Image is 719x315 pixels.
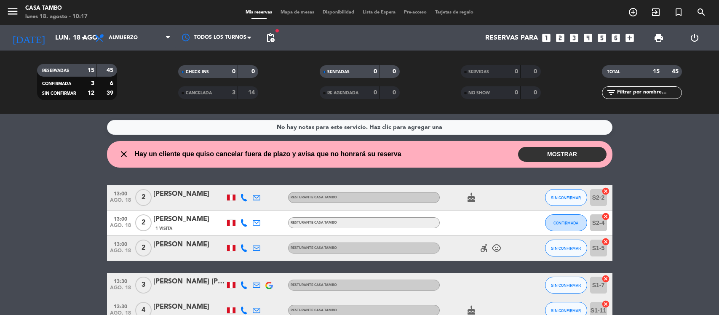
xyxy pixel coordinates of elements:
div: No hay notas para este servicio. Haz clic para agregar una [277,123,442,132]
div: [PERSON_NAME] [153,239,225,250]
i: cancel [601,212,610,221]
strong: 3 [232,90,235,96]
span: Resturante Casa Tambo [291,309,337,312]
span: Resturante Casa Tambo [291,283,337,287]
span: 13:30 [110,301,131,311]
span: Almuerzo [109,35,138,41]
span: SIN CONFIRMAR [42,91,76,96]
button: menu [6,5,19,21]
span: fiber_manual_record [275,28,280,33]
i: child_care [492,243,502,253]
strong: 0 [515,69,518,75]
img: google-logo.png [265,282,273,289]
span: Tarjetas de regalo [431,10,478,15]
span: SERVIDAS [468,70,489,74]
span: CONFIRMADA [42,82,71,86]
span: 1 Visita [155,225,172,232]
strong: 0 [515,90,518,96]
strong: 0 [232,69,235,75]
i: looks_4 [583,32,593,43]
span: Lista de Espera [358,10,400,15]
button: SIN CONFIRMAR [545,277,587,294]
i: exit_to_app [651,7,661,17]
i: menu [6,5,19,18]
strong: 0 [534,90,539,96]
span: RESERVADAS [42,69,69,73]
span: 13:00 [110,188,131,198]
strong: 15 [653,69,660,75]
span: Mis reservas [241,10,276,15]
span: ago. 18 [110,198,131,207]
span: SENTADAS [327,70,350,74]
strong: 0 [251,69,257,75]
span: 13:30 [110,276,131,286]
strong: 6 [110,80,115,86]
strong: 39 [107,90,115,96]
i: [DATE] [6,29,51,47]
i: looks_one [541,32,552,43]
button: SIN CONFIRMAR [545,240,587,256]
span: print [654,33,664,43]
div: [PERSON_NAME] [153,214,225,225]
span: 2 [135,240,152,256]
span: CANCELADA [186,91,212,95]
button: MOSTRAR [518,147,607,162]
div: Casa Tambo [25,4,88,13]
input: Filtrar por nombre... [616,88,682,97]
button: SIN CONFIRMAR [545,189,587,206]
span: SIN CONFIRMAR [551,283,581,288]
span: Resturante Casa Tambo [291,221,337,224]
span: ago. 18 [110,248,131,258]
span: SIN CONFIRMAR [551,308,581,313]
div: [PERSON_NAME] [153,189,225,200]
span: CONFIRMADA [553,221,578,225]
i: looks_3 [569,32,580,43]
i: cancel [601,300,610,308]
span: 2 [135,189,152,206]
div: lunes 18. agosto - 10:17 [25,13,88,21]
i: looks_two [555,32,566,43]
strong: 12 [88,90,94,96]
i: looks_5 [596,32,607,43]
span: TOTAL [607,70,620,74]
strong: 14 [248,90,257,96]
div: [PERSON_NAME] [153,302,225,312]
strong: 0 [374,90,377,96]
span: Reservas para [485,34,538,42]
div: [PERSON_NAME] [PERSON_NAME] [153,276,225,287]
i: add_circle_outline [628,7,638,17]
i: power_settings_new [690,33,700,43]
span: pending_actions [265,33,275,43]
i: cancel [601,238,610,246]
strong: 45 [107,67,115,73]
span: 13:00 [110,239,131,248]
span: Disponibilidad [318,10,358,15]
i: search [696,7,706,17]
span: ago. 18 [110,223,131,232]
i: cancel [601,275,610,283]
span: Hay un cliente que quiso cancelar fuera de plazo y avisa que no honrará su reserva [135,149,401,160]
i: close [119,149,129,159]
i: accessible_forward [479,243,489,253]
strong: 45 [672,69,680,75]
span: Resturante Casa Tambo [291,196,337,199]
span: Resturante Casa Tambo [291,246,337,250]
strong: 0 [374,69,377,75]
span: CHECK INS [186,70,209,74]
span: 3 [135,277,152,294]
strong: 0 [534,69,539,75]
span: 2 [135,214,152,231]
strong: 3 [91,80,94,86]
i: arrow_drop_down [78,33,88,43]
span: 13:00 [110,214,131,223]
i: cake [466,192,476,203]
span: Pre-acceso [400,10,431,15]
span: SIN CONFIRMAR [551,246,581,251]
button: CONFIRMADA [545,214,587,231]
div: LOG OUT [677,25,713,51]
i: filter_list [606,88,616,98]
i: add_box [624,32,635,43]
i: turned_in_not [674,7,684,17]
strong: 0 [393,69,398,75]
span: Mapa de mesas [276,10,318,15]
